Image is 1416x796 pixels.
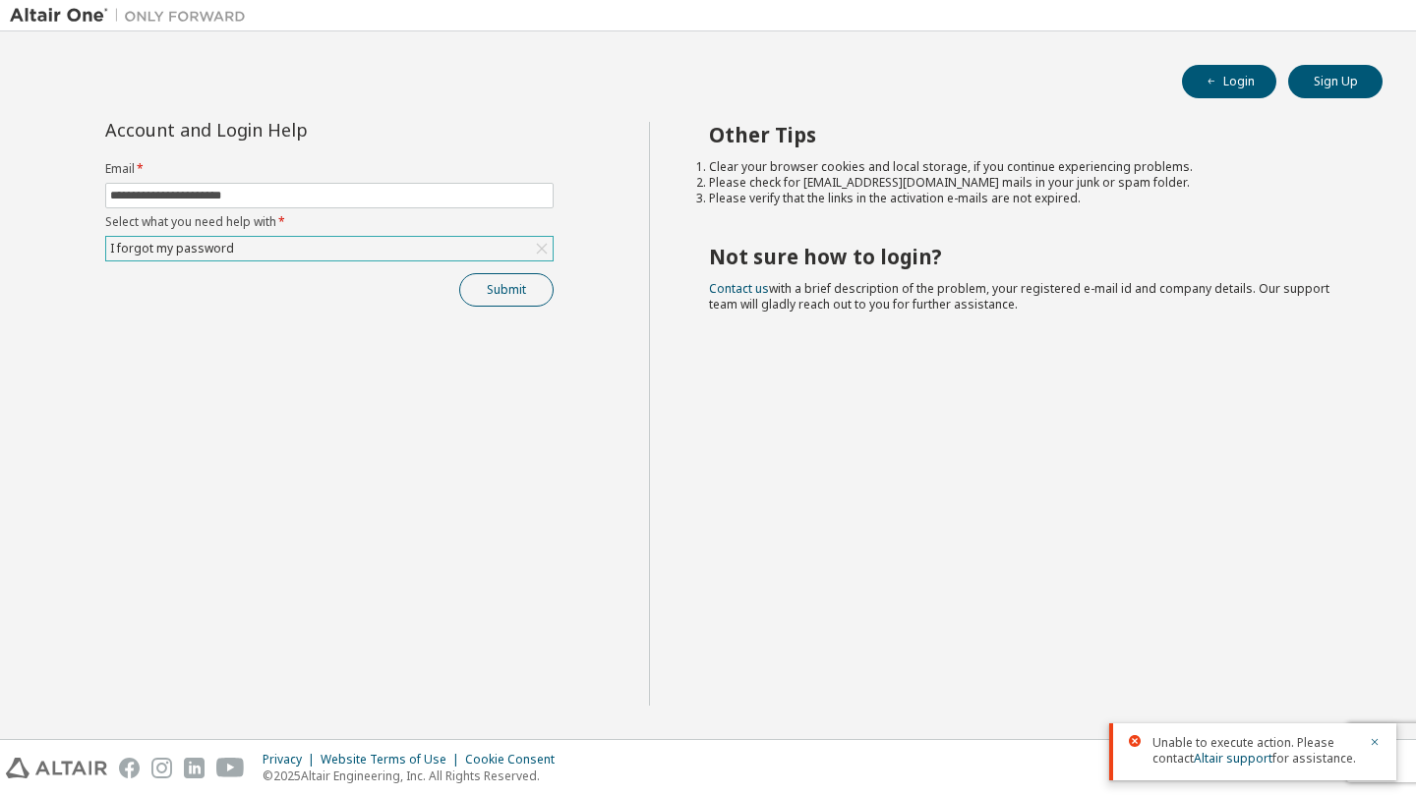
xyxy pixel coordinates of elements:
[709,244,1348,269] h2: Not sure how to login?
[1194,750,1272,767] a: Altair support
[709,191,1348,206] li: Please verify that the links in the activation e-mails are not expired.
[263,768,566,784] p: © 2025 Altair Engineering, Inc. All Rights Reserved.
[709,159,1348,175] li: Clear your browser cookies and local storage, if you continue experiencing problems.
[709,175,1348,191] li: Please check for [EMAIL_ADDRESS][DOMAIN_NAME] mails in your junk or spam folder.
[1288,65,1383,98] button: Sign Up
[105,161,554,177] label: Email
[119,758,140,778] img: facebook.svg
[1152,735,1357,767] span: Unable to execute action. Please contact for assistance.
[107,238,237,259] div: I forgot my password
[6,758,107,778] img: altair_logo.svg
[459,273,554,307] button: Submit
[709,280,769,297] a: Contact us
[10,6,256,26] img: Altair One
[216,758,245,778] img: youtube.svg
[105,214,554,230] label: Select what you need help with
[709,122,1348,147] h2: Other Tips
[1182,65,1276,98] button: Login
[105,122,464,138] div: Account and Login Help
[709,280,1329,313] span: with a brief description of the problem, your registered e-mail id and company details. Our suppo...
[465,752,566,768] div: Cookie Consent
[151,758,172,778] img: instagram.svg
[184,758,205,778] img: linkedin.svg
[106,237,553,260] div: I forgot my password
[321,752,465,768] div: Website Terms of Use
[263,752,321,768] div: Privacy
